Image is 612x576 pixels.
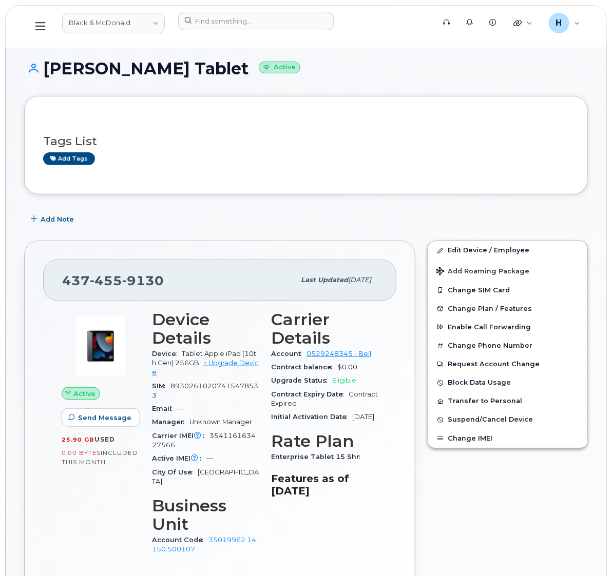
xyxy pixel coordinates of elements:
[428,410,587,429] button: Suspend/Cancel Device
[152,496,259,533] h3: Business Unit
[448,416,533,424] span: Suspend/Cancel Device
[62,449,101,456] span: 0.00 Bytes
[62,408,140,427] button: Send Message
[43,152,95,165] a: Add tags
[24,210,83,228] button: Add Note
[428,355,587,373] button: Request Account Change
[352,413,374,421] span: [DATE]
[337,363,357,371] span: $0.00
[152,468,259,485] span: [GEOGRAPHIC_DATA]
[152,382,170,390] span: SIM
[348,276,371,284] span: [DATE]
[62,449,138,466] span: included this month
[332,376,356,384] span: Eligible
[271,413,352,421] span: Initial Activation Date
[428,241,587,260] a: Edit Device / Employee
[271,390,349,398] span: Contract Expiry Date
[448,323,531,331] span: Enable Call Forwarding
[271,432,378,450] h3: Rate Plan
[62,273,164,288] span: 437
[448,305,532,312] span: Change Plan / Features
[41,214,74,224] span: Add Note
[152,418,189,426] span: Manager
[428,318,587,336] button: Enable Call Forwarding
[271,390,378,407] span: Contract Expired
[428,336,587,355] button: Change Phone Number
[152,536,208,544] span: Account Code
[428,373,587,392] button: Block Data Usage
[152,468,198,476] span: City Of Use
[428,429,587,448] button: Change IMEI
[94,435,115,443] span: used
[152,310,259,347] h3: Device Details
[307,350,371,357] a: 0529248345 - Bell
[206,454,213,462] span: —
[271,453,365,461] span: Enterprise Tablet 15 Shr
[189,418,252,426] span: Unknown Manager
[62,436,94,443] span: 25.90 GB
[271,472,378,497] h3: Features as of [DATE]
[428,392,587,410] button: Transfer to Personal
[152,405,177,412] span: Email
[122,273,164,288] span: 9130
[70,315,131,377] img: image20231002-3703462-18bu571.jpeg
[73,389,95,399] span: Active
[78,413,131,423] span: Send Message
[301,276,348,284] span: Last updated
[271,350,307,357] span: Account
[271,310,378,347] h3: Carrier Details
[177,405,184,412] span: —
[259,62,300,73] small: Active
[428,260,587,281] button: Add Roaming Package
[428,281,587,300] button: Change SIM Card
[90,273,122,288] span: 455
[428,300,587,318] button: Change Plan / Features
[152,454,206,462] span: Active IMEI
[43,135,569,148] h3: Tags List
[152,350,182,357] span: Device
[152,382,258,399] span: 89302610207415478533
[152,359,259,376] a: + Upgrade Device
[271,376,332,384] span: Upgrade Status
[152,432,209,440] span: Carrier IMEI
[271,363,337,371] span: Contract balance
[24,59,588,77] h1: [PERSON_NAME] Tablet
[152,350,256,367] span: Tablet Apple iPad (10th Gen) 256GB
[436,267,529,277] span: Add Roaming Package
